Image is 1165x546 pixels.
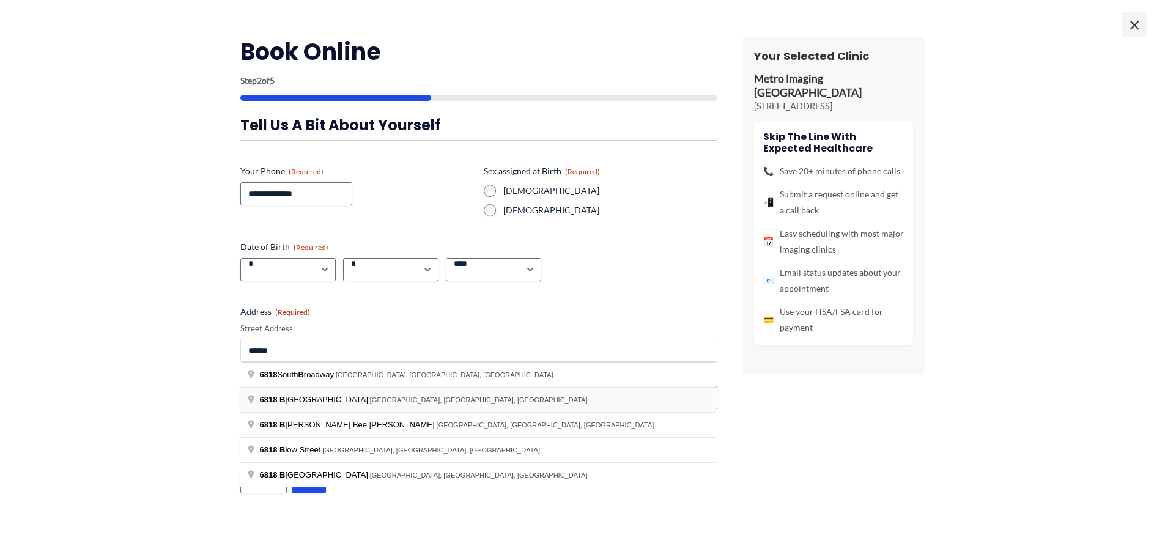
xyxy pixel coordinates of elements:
[763,163,774,179] span: 📞
[260,470,370,479] span: [GEOGRAPHIC_DATA]
[503,204,717,216] label: [DEMOGRAPHIC_DATA]
[260,470,286,479] span: 6818 B
[289,167,324,176] span: (Required)
[240,323,717,334] label: Street Address
[260,395,278,404] span: 6818
[754,49,913,63] h3: Your Selected Clinic
[370,396,588,404] span: [GEOGRAPHIC_DATA], [GEOGRAPHIC_DATA], [GEOGRAPHIC_DATA]
[754,100,913,113] p: [STREET_ADDRESS]
[763,194,774,210] span: 📲
[260,420,286,429] span: 6818 B
[275,308,310,317] span: (Required)
[257,75,262,86] span: 2
[240,37,717,67] h2: Book Online
[260,445,323,454] span: low Street
[270,75,275,86] span: 5
[763,265,904,297] li: Email status updates about your appointment
[763,234,774,249] span: 📅
[370,471,588,479] span: [GEOGRAPHIC_DATA], [GEOGRAPHIC_DATA], [GEOGRAPHIC_DATA]
[763,186,904,218] li: Submit a request online and get a call back
[565,167,600,176] span: (Required)
[240,76,717,85] p: Step of
[754,72,913,100] p: Metro Imaging [GEOGRAPHIC_DATA]
[260,395,370,404] span: [GEOGRAPHIC_DATA]
[260,370,336,379] span: South roadway
[484,165,600,177] legend: Sex assigned at Birth
[763,163,904,179] li: Save 20+ minutes of phone calls
[437,421,654,429] span: [GEOGRAPHIC_DATA], [GEOGRAPHIC_DATA], [GEOGRAPHIC_DATA]
[240,241,328,253] legend: Date of Birth
[240,116,717,135] h3: Tell us a bit about yourself
[240,165,474,177] label: Your Phone
[336,371,553,378] span: [GEOGRAPHIC_DATA], [GEOGRAPHIC_DATA], [GEOGRAPHIC_DATA]
[294,243,328,252] span: (Required)
[279,395,285,404] span: B
[763,131,904,154] h4: Skip the line with Expected Healthcare
[240,306,310,318] legend: Address
[298,370,303,379] span: B
[763,273,774,289] span: 📧
[322,446,540,454] span: [GEOGRAPHIC_DATA], [GEOGRAPHIC_DATA], [GEOGRAPHIC_DATA]
[763,304,904,336] li: Use your HSA/FSA card for payment
[763,312,774,328] span: 💳
[260,370,278,379] span: 6818
[503,185,717,197] label: [DEMOGRAPHIC_DATA]
[1122,12,1147,37] span: ×
[763,226,904,257] li: Easy scheduling with most major imaging clinics
[260,445,286,454] span: 6818 B
[260,420,437,429] span: [PERSON_NAME] Bee [PERSON_NAME]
